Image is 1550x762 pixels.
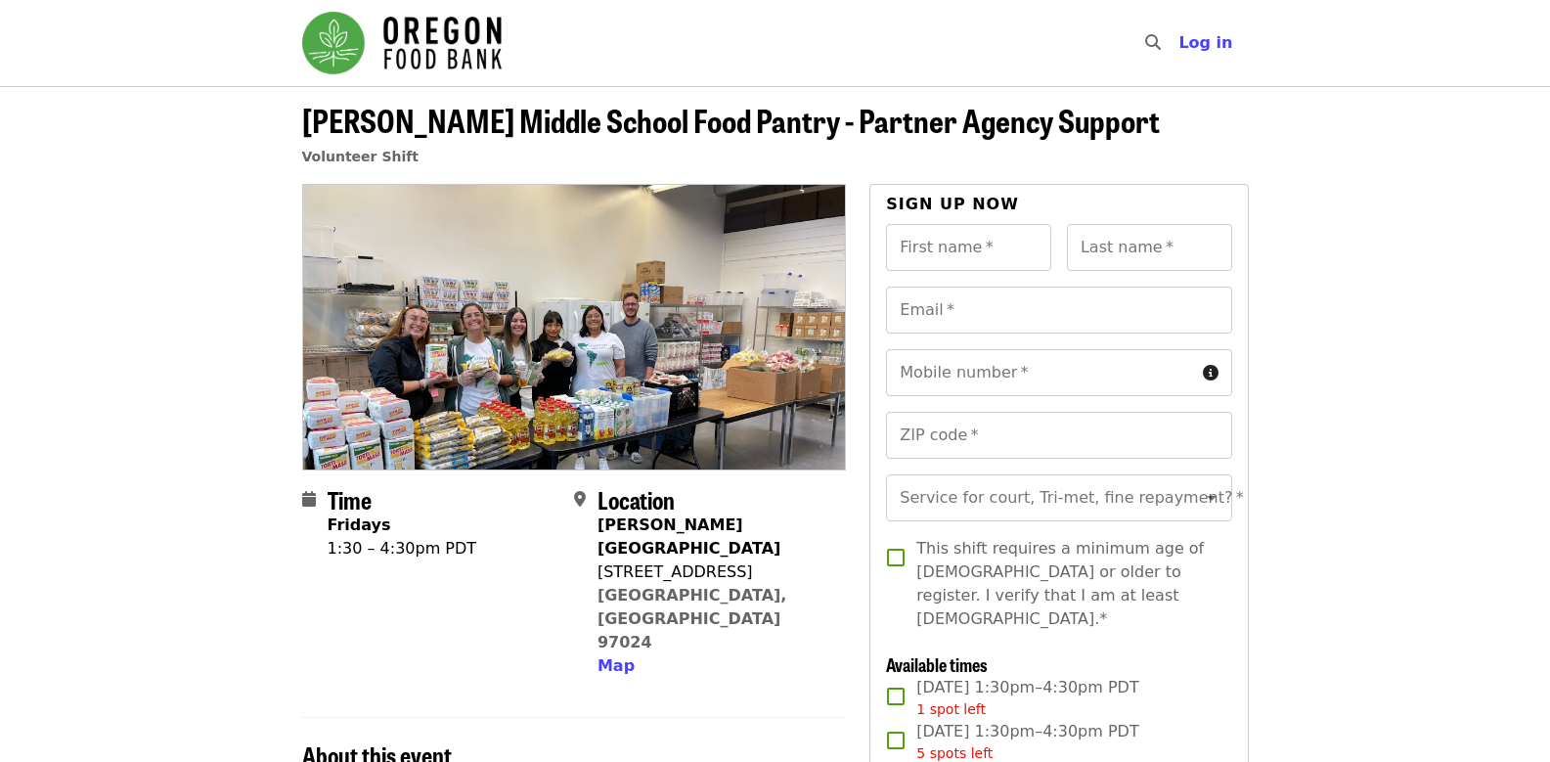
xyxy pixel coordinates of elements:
i: circle-info icon [1203,364,1218,382]
a: Volunteer Shift [302,149,420,164]
span: 5 spots left [916,745,993,761]
span: This shift requires a minimum age of [DEMOGRAPHIC_DATA] or older to register. I verify that I am ... [916,537,1216,631]
span: Time [328,482,372,516]
input: Search [1173,20,1188,67]
span: Map [598,656,635,675]
div: [STREET_ADDRESS] [598,560,830,584]
div: 1:30 – 4:30pm PDT [328,537,477,560]
img: Reynolds Middle School Food Pantry - Partner Agency Support organized by Oregon Food Bank [303,185,846,469]
strong: [PERSON_NAME][GEOGRAPHIC_DATA] [598,515,780,558]
button: Map [598,654,635,678]
span: Location [598,482,675,516]
input: Last name [1067,224,1232,271]
span: Log in [1178,33,1232,52]
a: [GEOGRAPHIC_DATA], [GEOGRAPHIC_DATA] 97024 [598,586,787,651]
i: search icon [1145,33,1161,52]
span: Available times [886,651,988,677]
button: Log in [1163,23,1248,63]
button: Open [1198,484,1225,512]
span: 1 spot left [916,701,986,717]
img: Oregon Food Bank - Home [302,12,502,74]
i: map-marker-alt icon [574,490,586,509]
input: Mobile number [886,349,1194,396]
span: [PERSON_NAME] Middle School Food Pantry - Partner Agency Support [302,97,1160,143]
i: calendar icon [302,490,316,509]
span: [DATE] 1:30pm–4:30pm PDT [916,676,1138,720]
input: Email [886,287,1231,334]
span: Sign up now [886,195,1019,213]
strong: Fridays [328,515,391,534]
input: First name [886,224,1051,271]
input: ZIP code [886,412,1231,459]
